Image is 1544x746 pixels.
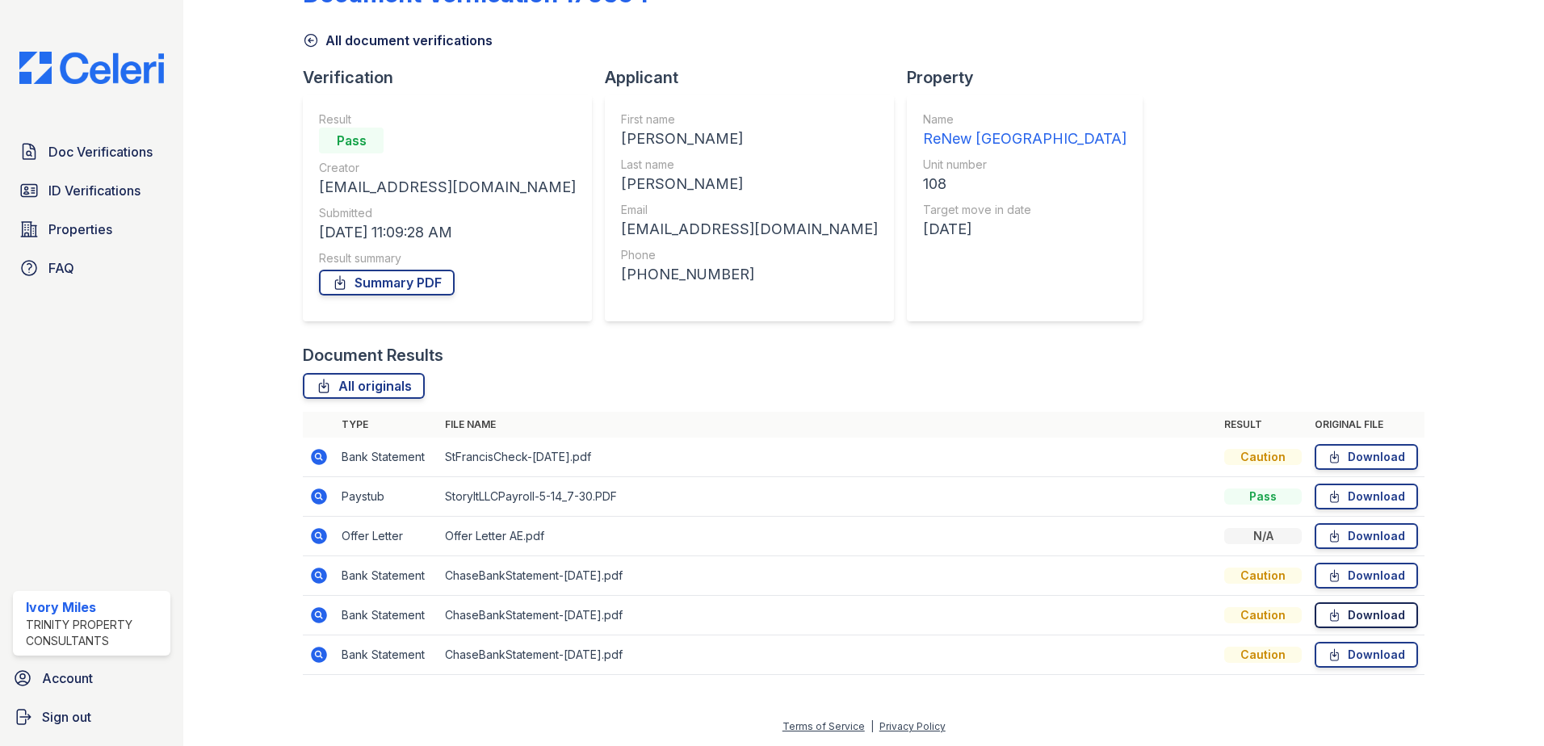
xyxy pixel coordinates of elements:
[1224,488,1302,505] div: Pass
[438,412,1218,438] th: File name
[6,52,177,84] img: CE_Logo_Blue-a8612792a0a2168367f1c8372b55b34899dd931a85d93a1a3d3e32e68fde9ad4.png
[303,373,425,399] a: All originals
[621,263,878,286] div: [PHONE_NUMBER]
[438,556,1218,596] td: ChaseBankStatement-[DATE].pdf
[6,662,177,694] a: Account
[48,220,112,239] span: Properties
[871,720,874,732] div: |
[1224,449,1302,465] div: Caution
[923,111,1127,150] a: Name ReNew [GEOGRAPHIC_DATA]
[42,707,91,727] span: Sign out
[26,617,164,649] div: Trinity Property Consultants
[13,213,170,245] a: Properties
[13,174,170,207] a: ID Verifications
[438,477,1218,517] td: StoryItLLCPayroll-5-14_7-30.PDF
[48,142,153,161] span: Doc Verifications
[923,173,1127,195] div: 108
[621,128,878,150] div: [PERSON_NAME]
[923,157,1127,173] div: Unit number
[48,258,74,278] span: FAQ
[319,176,576,199] div: [EMAIL_ADDRESS][DOMAIN_NAME]
[335,596,438,635] td: Bank Statement
[319,128,384,153] div: Pass
[621,218,878,241] div: [EMAIL_ADDRESS][DOMAIN_NAME]
[1224,568,1302,584] div: Caution
[13,252,170,284] a: FAQ
[335,438,438,477] td: Bank Statement
[335,635,438,675] td: Bank Statement
[1315,523,1418,549] a: Download
[879,720,946,732] a: Privacy Policy
[303,31,493,50] a: All document verifications
[621,111,878,128] div: First name
[782,720,865,732] a: Terms of Service
[1315,484,1418,509] a: Download
[907,66,1156,89] div: Property
[26,597,164,617] div: Ivory Miles
[923,128,1127,150] div: ReNew [GEOGRAPHIC_DATA]
[1308,412,1424,438] th: Original file
[335,517,438,556] td: Offer Letter
[42,668,93,688] span: Account
[335,412,438,438] th: Type
[335,477,438,517] td: Paystub
[1224,647,1302,663] div: Caution
[438,635,1218,675] td: ChaseBankStatement-[DATE].pdf
[6,701,177,733] a: Sign out
[319,221,576,244] div: [DATE] 11:09:28 AM
[13,136,170,168] a: Doc Verifications
[335,556,438,596] td: Bank Statement
[319,250,576,266] div: Result summary
[1224,607,1302,623] div: Caution
[319,111,576,128] div: Result
[621,173,878,195] div: [PERSON_NAME]
[923,218,1127,241] div: [DATE]
[1315,444,1418,470] a: Download
[621,202,878,218] div: Email
[605,66,907,89] div: Applicant
[438,517,1218,556] td: Offer Letter AE.pdf
[621,247,878,263] div: Phone
[1218,412,1308,438] th: Result
[1224,528,1302,544] div: N/A
[923,202,1127,218] div: Target move in date
[621,157,878,173] div: Last name
[303,66,605,89] div: Verification
[1315,563,1418,589] a: Download
[48,181,141,200] span: ID Verifications
[303,344,443,367] div: Document Results
[1315,642,1418,668] a: Download
[923,111,1127,128] div: Name
[319,270,455,295] a: Summary PDF
[438,596,1218,635] td: ChaseBankStatement-[DATE].pdf
[1315,602,1418,628] a: Download
[438,438,1218,477] td: StFrancisCheck-[DATE].pdf
[319,205,576,221] div: Submitted
[319,160,576,176] div: Creator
